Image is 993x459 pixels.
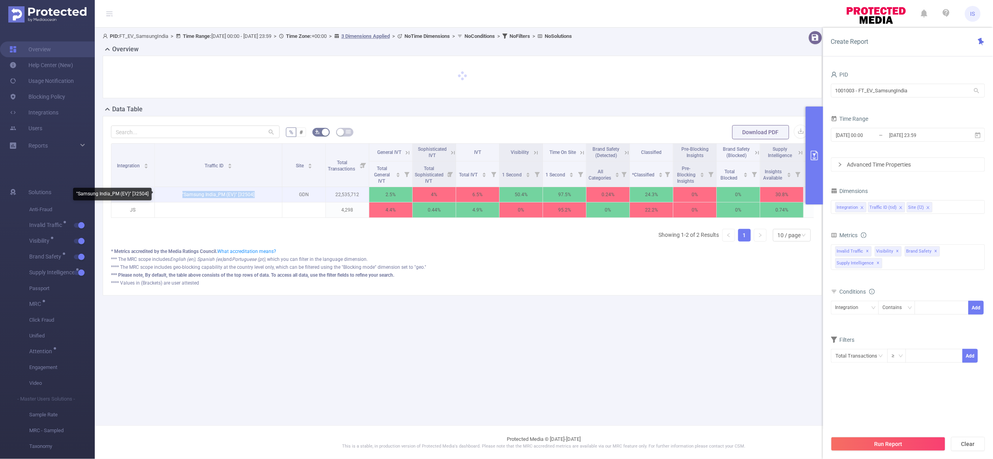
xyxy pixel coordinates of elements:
[29,423,95,438] span: MRC - Sampled
[700,171,705,174] i: icon: caret-up
[183,33,211,39] b: Time Range:
[327,33,334,39] span: >
[889,130,953,141] input: End date
[593,146,620,158] span: Brand Safety (Detected)
[570,174,574,176] i: icon: caret-down
[390,33,397,39] span: >
[831,116,869,122] span: Time Range
[754,229,767,242] li: Next Page
[29,301,44,307] span: MRC
[835,258,882,268] span: Supply Intelligence
[831,232,858,238] span: Metrics
[831,158,985,171] div: icon: rightAdvanced Time Properties
[168,33,176,39] span: >
[673,187,717,202] p: 0%
[630,187,673,202] p: 24.3%
[587,202,630,217] p: 0%
[413,202,456,217] p: 0.44%
[615,171,620,174] i: icon: caret-up
[488,161,499,187] i: Filter menu
[232,257,265,262] i: Portuguese (pt)
[659,174,663,176] i: icon: caret-down
[445,161,456,187] i: Filter menu
[871,305,876,311] i: icon: down
[760,202,803,217] p: 0.74%
[726,233,731,238] i: icon: left
[738,229,751,242] li: 1
[415,166,444,184] span: Total Sophisticated IVT
[418,146,447,158] span: Sophisticated IVT
[951,437,985,451] button: Clear
[831,71,837,78] i: icon: user
[804,187,847,202] p: 10.8%
[29,328,95,344] span: Unified
[228,165,232,168] i: icon: caret-down
[907,202,933,212] li: Site (l2)
[111,249,217,254] b: * Metrics accredited by the Media Ratings Council.
[739,229,750,241] a: 1
[308,162,312,167] div: Sort
[111,202,154,217] p: JS
[717,187,760,202] p: 0%
[630,202,673,217] p: 22.2%
[29,202,95,217] span: Anti-Fraud
[296,163,305,169] span: Site
[587,187,630,202] p: 0.24%
[861,232,867,238] i: icon: info-circle
[9,120,42,136] a: Users
[804,202,847,217] p: 0%
[700,174,705,176] i: icon: caret-down
[615,171,620,176] div: Sort
[641,150,662,155] span: Classified
[831,38,869,45] span: Create Report
[743,171,748,176] div: Sort
[905,246,940,257] span: Brand Safety
[456,202,499,217] p: 4.9%
[271,33,279,39] span: >
[28,184,51,200] span: Solutions
[705,161,717,187] i: Filter menu
[543,187,586,202] p: 97.5%
[662,161,673,187] i: Filter menu
[831,337,855,343] span: Filters
[744,174,748,176] i: icon: caret-down
[868,202,905,212] li: Traffic ID (tid)
[526,171,530,176] div: Sort
[328,160,356,172] span: Total Transactions
[787,171,792,176] div: Sort
[29,281,95,296] span: Passport
[550,150,576,155] span: Time On Site
[732,125,789,139] button: Download PDF
[29,438,95,454] span: Taxonomy
[117,163,141,169] span: Integration
[659,229,719,242] li: Showing 1-2 of 2 Results
[744,171,748,174] i: icon: caret-up
[29,348,55,354] span: Attention
[289,129,293,135] span: %
[8,6,87,22] img: Protected Media
[228,162,232,165] i: icon: caret-up
[112,105,143,114] h2: Data Table
[144,162,149,165] i: icon: caret-up
[111,256,814,263] div: *** The MRC scope includes and , which you can filter in the language dimension.
[749,161,760,187] i: Filter menu
[111,126,280,138] input: Search...
[358,144,369,187] i: Filter menu
[29,375,95,391] span: Video
[308,165,312,168] i: icon: caret-down
[29,360,95,375] span: Engagement
[969,301,984,315] button: Add
[511,150,529,155] span: Visibility
[659,171,663,174] i: icon: caret-up
[658,171,663,176] div: Sort
[29,238,52,244] span: Visibility
[899,206,903,210] i: icon: close
[502,172,523,178] span: 1 Second
[315,129,320,134] i: icon: bg-colors
[787,171,792,174] i: icon: caret-up
[103,33,572,39] span: FT_EV_SamsungIndia [DATE] 00:00 - [DATE] 23:59 +00:00
[144,162,149,167] div: Sort
[459,172,479,178] span: Total IVT
[723,146,750,158] span: Brand Safety (Blocked)
[456,187,499,202] p: 6.5%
